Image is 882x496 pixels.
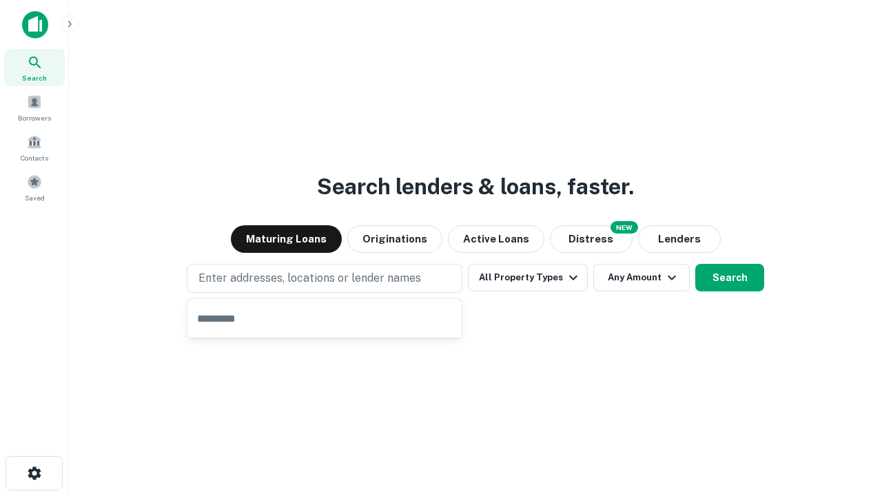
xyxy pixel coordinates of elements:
iframe: Chat Widget [813,386,882,452]
a: Borrowers [4,89,65,126]
button: Any Amount [593,264,690,291]
h3: Search lenders & loans, faster. [317,170,634,203]
button: Active Loans [448,225,544,253]
a: Saved [4,169,65,206]
span: Contacts [21,152,48,163]
img: capitalize-icon.png [22,11,48,39]
button: Enter addresses, locations or lender names [187,264,462,293]
a: Search [4,49,65,86]
span: Saved [25,192,45,203]
a: Contacts [4,129,65,166]
span: Borrowers [18,112,51,123]
button: Originations [347,225,442,253]
button: Search distressed loans with lien and other non-mortgage details. [550,225,633,253]
div: NEW [611,221,638,234]
button: Maturing Loans [231,225,342,253]
button: Search [695,264,764,291]
button: Lenders [638,225,721,253]
p: Enter addresses, locations or lender names [198,270,421,287]
button: All Property Types [468,264,588,291]
span: Search [22,72,47,83]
